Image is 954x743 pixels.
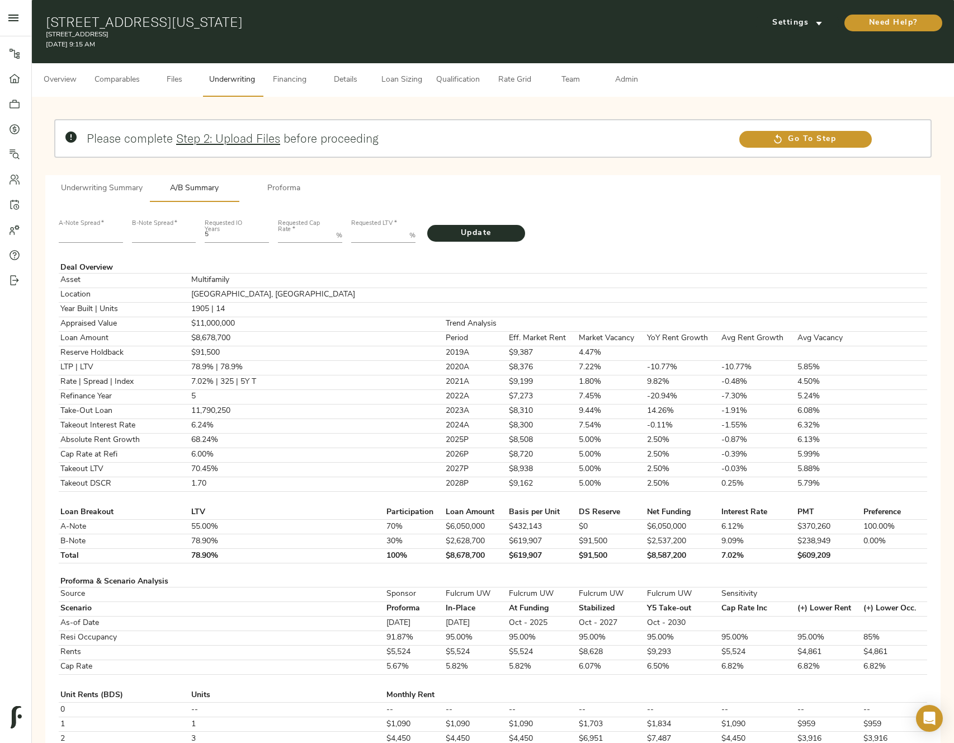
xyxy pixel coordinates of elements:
[578,631,646,645] td: 95.00%
[549,73,592,87] span: Team
[578,433,646,448] td: 5.00%
[59,418,190,433] td: Takeout Interest Rate
[578,477,646,491] td: 5.00%
[59,346,190,360] td: Reserve Holdback
[507,717,577,732] td: $1,090
[445,404,507,418] td: 2023A
[755,15,839,31] button: Settings
[59,577,190,587] td: Proforma & Scenario Analysis
[645,534,720,549] td: $2,537,200
[578,660,646,674] td: 6.07%
[493,73,536,87] span: Rate Grid
[796,404,862,418] td: 6.08%
[59,645,190,660] td: Rents
[385,688,445,703] td: Monthly Rent
[445,317,507,331] td: Trend Analysis
[862,703,927,717] td: --
[385,549,445,563] td: 100%
[578,616,646,631] td: Oct - 2027
[190,534,385,549] td: 78.90%
[190,520,385,534] td: 55.00%
[578,645,646,660] td: $8,628
[507,703,577,717] td: --
[739,133,872,147] span: Go To Step
[507,418,577,433] td: $8,300
[578,520,646,534] td: $0
[59,302,190,317] td: Year Built | Units
[507,601,577,616] td: At Funding
[445,631,507,645] td: 95.00%
[844,15,942,31] button: Need Help?
[645,404,720,418] td: 14.26%
[324,73,367,87] span: Details
[720,404,796,418] td: -1.91%
[507,616,577,631] td: Oct - 2025
[507,645,577,660] td: $5,524
[190,433,385,448] td: 68.24%
[385,520,445,534] td: 70%
[578,375,646,389] td: 1.80%
[720,717,796,732] td: $1,090
[578,360,646,375] td: 7.22%
[578,587,646,601] td: Fulcrum UW
[190,273,385,288] td: Multifamily
[645,331,720,346] td: YoY Rent Growth
[445,587,507,601] td: Fulcrum UW
[507,587,577,601] td: Fulcrum UW
[438,227,514,241] span: Update
[39,73,81,87] span: Overview
[59,587,190,601] td: Source
[645,660,720,674] td: 6.50%
[59,273,190,288] td: Asset
[720,375,796,389] td: -0.48%
[507,360,577,375] td: $8,376
[645,375,720,389] td: 9.82%
[87,131,728,145] h2: Please complete before proceeding
[645,389,720,404] td: -20.94%
[205,221,253,233] label: Requested IO Years
[46,30,642,40] p: [STREET_ADDRESS]
[796,418,862,433] td: 6.32%
[796,331,862,346] td: Avg Vacancy
[445,645,507,660] td: $5,524
[507,404,577,418] td: $8,310
[59,549,190,563] td: Total
[507,520,577,534] td: $432,143
[796,477,862,491] td: 5.79%
[507,375,577,389] td: $9,199
[645,717,720,732] td: $1,834
[445,331,507,346] td: Period
[796,549,862,563] td: $609,209
[578,534,646,549] td: $91,500
[507,448,577,462] td: $8,720
[59,462,190,477] td: Takeout LTV
[59,389,190,404] td: Refinance Year
[645,587,720,601] td: Fulcrum UW
[59,717,190,732] td: 1
[445,389,507,404] td: 2022A
[720,477,796,491] td: 0.25%
[190,346,385,360] td: $91,500
[578,346,646,360] td: 4.47%
[862,601,927,616] td: (+) Lower Occ.
[578,549,646,563] td: $91,500
[720,520,796,534] td: 6.12%
[156,182,232,196] span: A/B Summary
[645,360,720,375] td: -10.77%
[767,16,828,30] span: Settings
[59,660,190,674] td: Cap Rate
[720,534,796,549] td: 9.09%
[176,131,280,145] a: Step 2: Upload Files
[59,688,190,703] td: Unit Rents (BDS)
[578,462,646,477] td: 5.00%
[385,660,445,674] td: 5.67%
[190,331,385,346] td: $8,678,700
[190,418,385,433] td: 6.24%
[862,717,927,732] td: $959
[507,505,577,520] td: Basis per Unit
[445,477,507,491] td: 2028P
[916,705,943,732] div: Open Intercom Messenger
[507,477,577,491] td: $9,162
[190,549,385,563] td: 78.90%
[59,505,190,520] td: Loan Breakout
